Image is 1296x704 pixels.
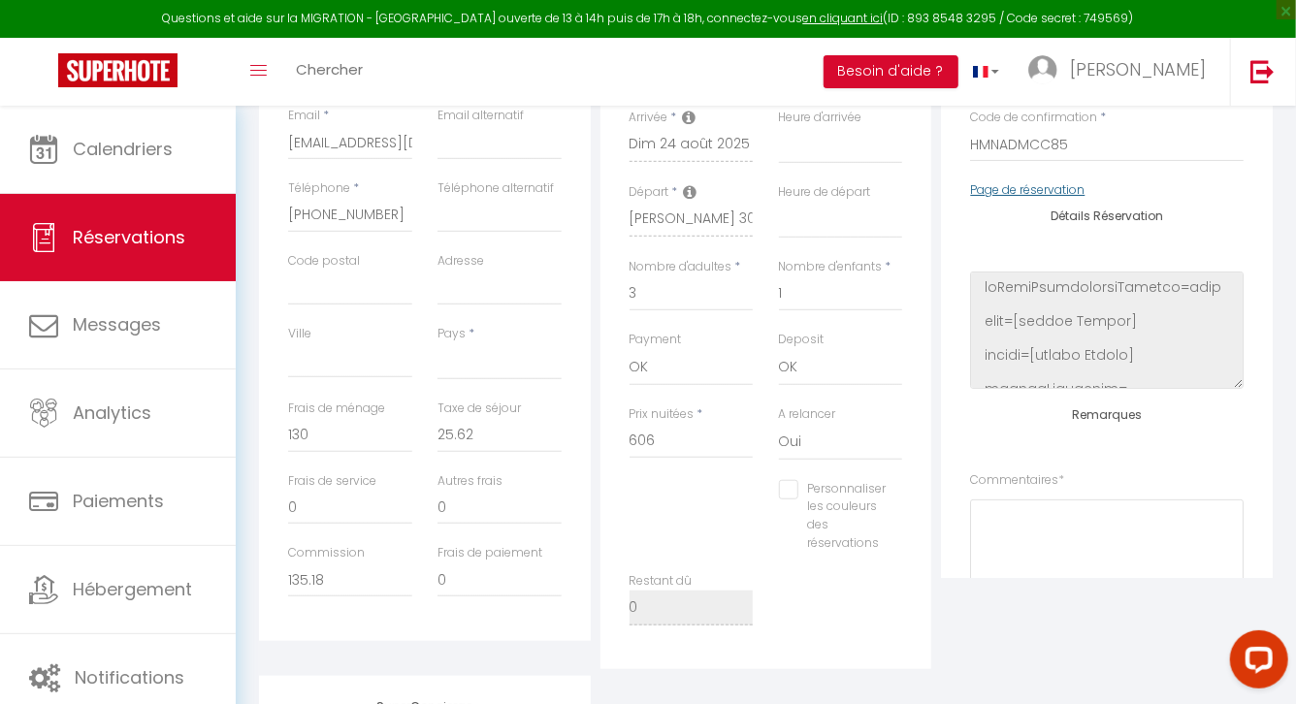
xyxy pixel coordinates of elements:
span: Analytics [73,400,151,425]
a: ... [PERSON_NAME] [1014,38,1230,106]
img: logout [1250,59,1275,83]
a: Page de réservation [970,181,1085,198]
label: Adresse [437,252,484,271]
label: Prix nuitées [630,405,695,424]
label: Heure d'arrivée [779,109,862,127]
span: Messages [73,312,161,336]
label: Personnaliser les couleurs des réservations [798,480,887,553]
label: Ville [288,325,311,343]
a: en cliquant ici [803,10,884,26]
label: Nombre d'enfants [779,258,883,276]
label: Frais de service [288,472,376,491]
span: Chercher [296,59,363,80]
a: Chercher [281,38,377,106]
label: Autres frais [437,472,502,491]
span: Hébergement [73,577,192,601]
label: Heure de départ [779,183,871,202]
span: [PERSON_NAME] [1070,57,1206,81]
h4: Remarques [970,408,1244,422]
label: Commentaires [970,471,1064,490]
span: Calendriers [73,137,173,161]
label: Téléphone alternatif [437,179,554,198]
label: Code de confirmation [970,109,1097,127]
span: Réservations [73,225,185,249]
label: Frais de ménage [288,400,385,418]
label: Restant dû [630,572,693,591]
label: Deposit [779,331,825,349]
label: Arrivée [630,109,668,127]
h4: Détails Réservation [970,209,1244,223]
img: ... [1028,55,1057,84]
label: Nombre d'adultes [630,258,732,276]
label: Code postal [288,252,360,271]
label: Email [288,107,320,125]
label: Payment [630,331,682,349]
button: Besoin d'aide ? [824,55,958,88]
iframe: LiveChat chat widget [1215,623,1296,704]
span: Notifications [75,665,184,689]
label: Commission [288,544,365,562]
label: Pays [437,325,466,343]
label: Départ [630,183,669,202]
img: Super Booking [58,53,178,87]
label: Téléphone [288,179,350,198]
label: Taxe de séjour [437,400,521,418]
span: Paiements [73,489,164,513]
label: Email alternatif [437,107,524,125]
label: A relancer [779,405,836,424]
label: Frais de paiement [437,544,542,562]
